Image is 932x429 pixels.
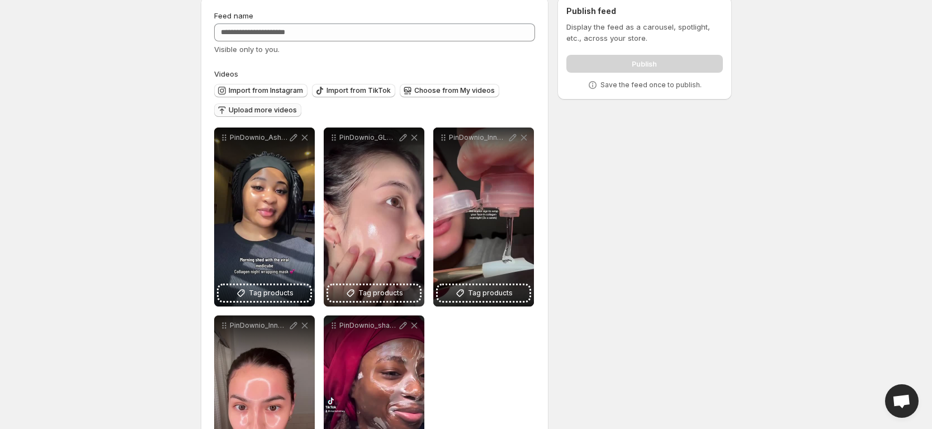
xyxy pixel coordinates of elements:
[339,321,398,330] p: PinDownio_sharyamccray_1755847689
[214,128,315,307] div: PinDownio_Ashleywachori777_1755847721Tag products
[438,285,529,301] button: Tag products
[339,133,398,142] p: PinDownio_GLOWSED_1755847770
[229,106,297,115] span: Upload more videos
[328,285,420,301] button: Tag products
[885,384,919,418] a: Open chat
[358,287,403,299] span: Tag products
[600,81,702,89] p: Save the feed once to publish.
[449,133,507,142] p: PinDownio_Innerglowbeauty0_1755847806
[230,321,288,330] p: PinDownio_Innerglowbeauty0_1755853667
[324,128,424,307] div: PinDownio_GLOWSED_1755847770Tag products
[433,128,534,307] div: PinDownio_Innerglowbeauty0_1755847806Tag products
[468,287,513,299] span: Tag products
[214,84,307,97] button: Import from Instagram
[566,6,722,17] h2: Publish feed
[214,11,253,20] span: Feed name
[219,285,310,301] button: Tag products
[214,45,280,54] span: Visible only to you.
[312,84,395,97] button: Import from TikTok
[414,86,495,95] span: Choose from My videos
[229,86,303,95] span: Import from Instagram
[400,84,499,97] button: Choose from My videos
[249,287,294,299] span: Tag products
[566,21,722,44] p: Display the feed as a carousel, spotlight, etc., across your store.
[230,133,288,142] p: PinDownio_Ashleywachori777_1755847721
[214,69,238,78] span: Videos
[327,86,391,95] span: Import from TikTok
[214,103,301,117] button: Upload more videos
